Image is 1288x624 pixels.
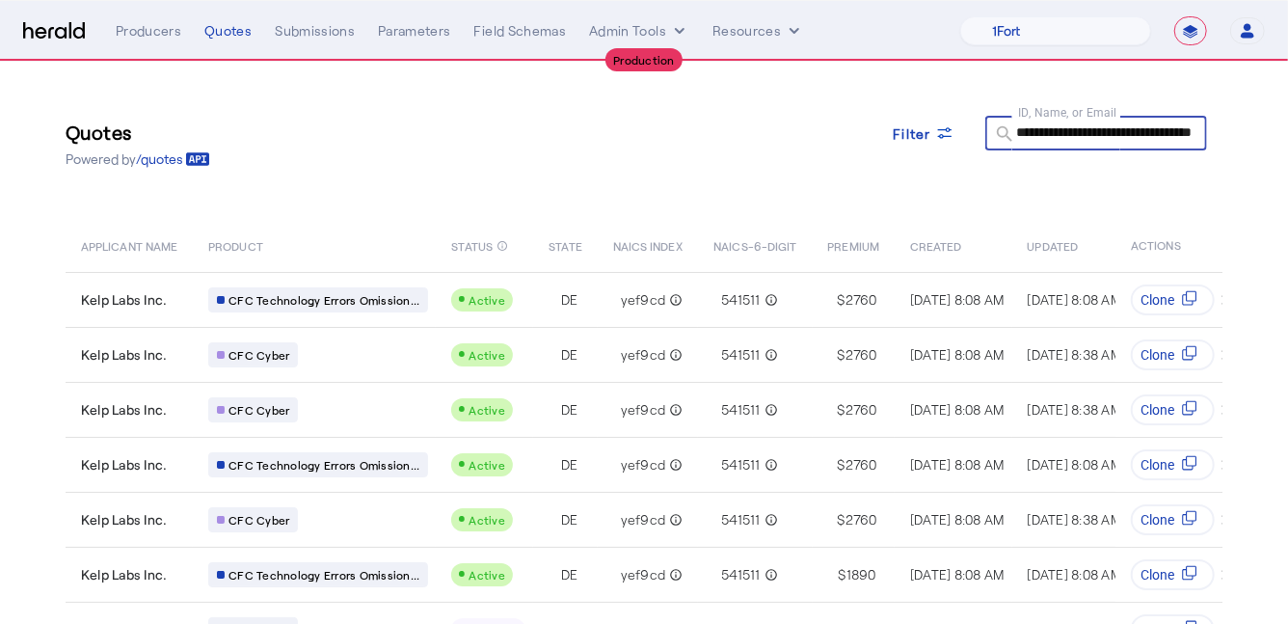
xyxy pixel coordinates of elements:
[1028,401,1122,418] span: [DATE] 8:38 AM
[1140,455,1174,475] span: Clone
[761,345,778,365] mat-icon: info_outline
[621,455,666,475] span: yef9cd
[116,21,181,41] div: Producers
[838,455,845,475] span: $
[469,568,505,582] span: Active
[228,512,289,528] span: CFC Cyber
[894,123,932,144] span: Filter
[1140,565,1174,584] span: Clone
[621,290,666,310] span: yef9cd
[469,348,505,362] span: Active
[1131,449,1215,480] button: Clone
[496,235,508,257] mat-icon: info_outline
[621,510,666,529] span: yef9cd
[910,456,1005,473] span: [DATE] 8:08 AM
[1028,456,1122,473] span: [DATE] 8:08 AM
[665,345,683,365] mat-icon: info_outline
[66,149,210,169] p: Powered by
[589,21,689,41] button: internal dropdown menu
[228,292,419,308] span: CFC Technology Errors Omission...
[474,21,567,41] div: Field Schemas
[605,48,683,71] div: Production
[1140,400,1174,420] span: Clone
[469,458,505,472] span: Active
[721,510,761,529] span: 541511
[228,402,289,418] span: CFC Cyber
[1140,510,1174,529] span: Clone
[910,346,1005,363] span: [DATE] 8:08 AM
[721,400,761,420] span: 541511
[469,293,505,307] span: Active
[81,510,168,529] span: Kelp Labs Inc.
[845,400,877,420] span: 2760
[1131,285,1215,315] button: Clone
[845,290,877,310] span: 2760
[561,455,578,475] span: DE
[1028,235,1079,255] span: UPDATED
[712,21,804,41] button: Resources dropdown menu
[1018,106,1117,120] mat-label: ID, Name, or Email
[761,290,778,310] mat-icon: info_outline
[713,235,796,255] span: NAICS-6-DIGIT
[665,510,683,529] mat-icon: info_outline
[845,455,877,475] span: 2760
[23,22,85,41] img: Herald Logo
[846,565,876,584] span: 1890
[665,565,683,584] mat-icon: info_outline
[665,290,683,310] mat-icon: info_outline
[208,235,263,255] span: PRODUCT
[1131,394,1215,425] button: Clone
[81,290,168,310] span: Kelp Labs Inc.
[828,235,880,255] span: PREMIUM
[613,235,683,255] span: NAICS INDEX
[228,347,289,363] span: CFC Cyber
[761,565,778,584] mat-icon: info_outline
[910,511,1005,528] span: [DATE] 8:08 AM
[561,345,578,365] span: DE
[621,565,666,584] span: yef9cd
[81,235,177,255] span: APPLICANT NAME
[839,565,846,584] span: $
[721,345,761,365] span: 541511
[721,455,761,475] span: 541511
[761,510,778,529] mat-icon: info_outline
[761,400,778,420] mat-icon: info_outline
[665,455,683,475] mat-icon: info_outline
[561,510,578,529] span: DE
[561,400,578,420] span: DE
[81,455,168,475] span: Kelp Labs Inc.
[1131,339,1215,370] button: Clone
[665,400,683,420] mat-icon: info_outline
[228,457,419,473] span: CFC Technology Errors Omission...
[910,401,1005,418] span: [DATE] 8:08 AM
[549,235,581,255] span: STATE
[845,510,877,529] span: 2760
[621,400,666,420] span: yef9cd
[275,21,355,41] div: Submissions
[1028,511,1122,528] span: [DATE] 8:38 AM
[1028,566,1122,583] span: [DATE] 8:08 AM
[621,345,666,365] span: yef9cd
[136,149,210,169] a: /quotes
[910,291,1005,308] span: [DATE] 8:08 AM
[878,116,971,150] button: Filter
[561,290,578,310] span: DE
[1028,291,1122,308] span: [DATE] 8:08 AM
[1140,290,1174,310] span: Clone
[838,290,845,310] span: $
[204,21,252,41] div: Quotes
[838,345,845,365] span: $
[469,513,505,527] span: Active
[81,400,168,420] span: Kelp Labs Inc.
[985,123,1018,148] mat-icon: search
[910,235,962,255] span: CREATED
[721,565,761,584] span: 541511
[1028,346,1122,363] span: [DATE] 8:38 AM
[81,565,168,584] span: Kelp Labs Inc.
[1131,559,1215,590] button: Clone
[1131,504,1215,535] button: Clone
[469,403,505,417] span: Active
[845,345,877,365] span: 2760
[561,565,578,584] span: DE
[721,290,761,310] span: 541511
